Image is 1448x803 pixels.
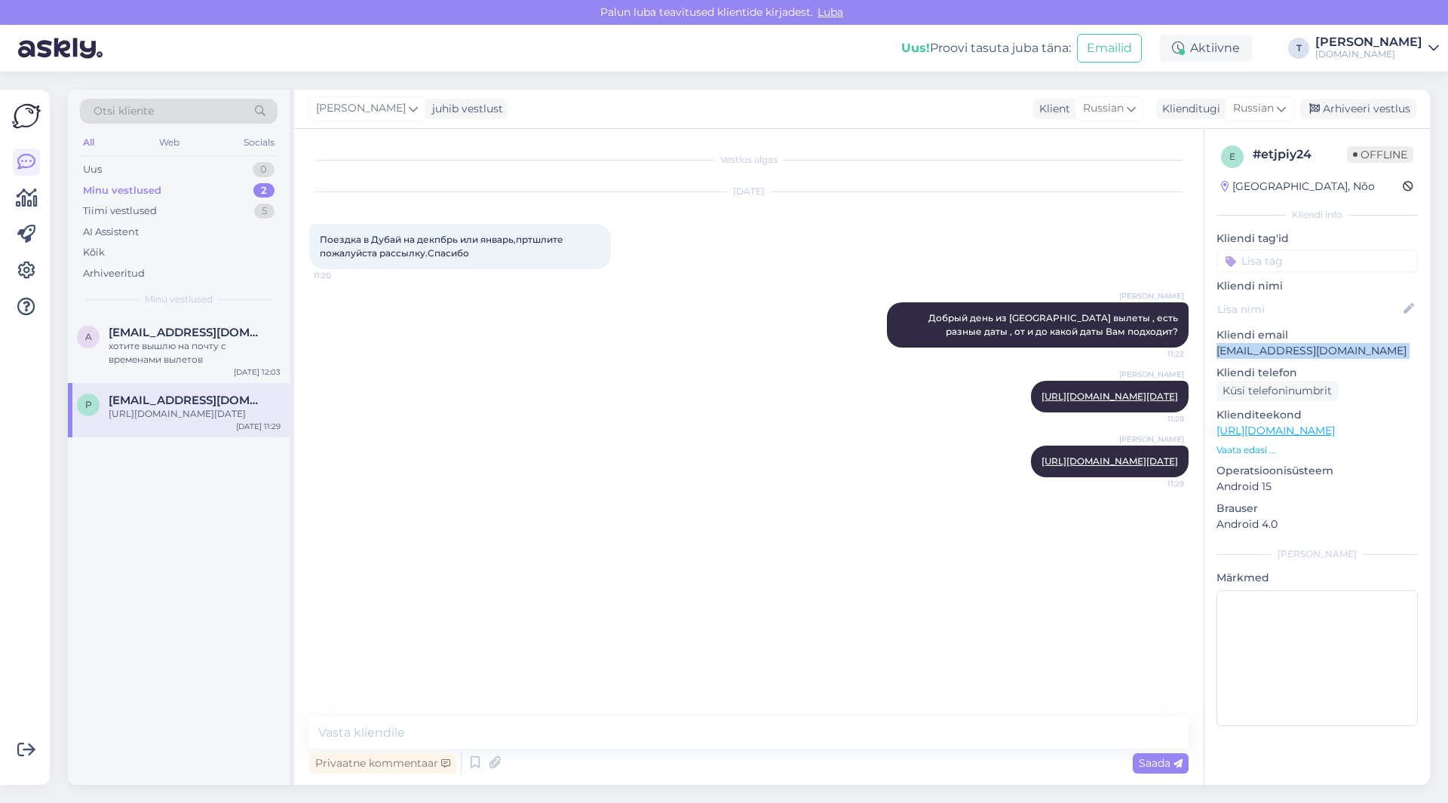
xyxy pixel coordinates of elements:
[1253,146,1347,164] div: # etjpiy24
[1033,101,1070,117] div: Klient
[1216,443,1418,457] p: Vaata edasi ...
[109,407,281,421] div: [URL][DOMAIN_NAME][DATE]
[1347,146,1413,163] span: Offline
[1216,570,1418,586] p: Märkmed
[83,162,102,177] div: Uus
[928,312,1180,337] span: Добрый день из [GEOGRAPHIC_DATA] вылеты , есть разные даты , от и до какой даты Вам подходит?
[1216,381,1338,401] div: Küsi telefoninumbrit
[1216,278,1418,294] p: Kliendi nimi
[83,225,139,240] div: AI Assistent
[83,266,145,281] div: Arhiveeritud
[1315,48,1422,60] div: [DOMAIN_NAME]
[309,185,1189,198] div: [DATE]
[314,270,370,281] span: 11:20
[1217,301,1400,317] input: Lisa nimi
[320,234,566,259] span: Поездка в Дубай на декпбрь или январь,пртшлите пожалуйста рассылку.Спасибо
[1216,208,1418,222] div: Kliendi info
[309,153,1189,167] div: Vestlus algas
[109,339,281,366] div: хотите вышлю на почту с временами вылетов
[1315,36,1439,60] a: [PERSON_NAME][DOMAIN_NAME]
[1300,99,1416,119] div: Arhiveeri vestlus
[1127,348,1184,360] span: 11:22
[1127,478,1184,489] span: 11:29
[254,204,275,219] div: 5
[241,133,278,152] div: Socials
[1042,391,1178,402] a: [URL][DOMAIN_NAME][DATE]
[1042,455,1178,467] a: [URL][DOMAIN_NAME][DATE]
[1139,756,1183,770] span: Saada
[253,183,275,198] div: 2
[1216,463,1418,479] p: Operatsioonisüsteem
[1077,34,1142,63] button: Emailid
[253,162,275,177] div: 0
[109,326,265,339] span: alekseimalinin74@gmail.com
[1119,434,1184,445] span: [PERSON_NAME]
[1233,100,1274,117] span: Russian
[94,103,154,119] span: Otsi kliente
[901,39,1071,57] div: Proovi tasuta juba täna:
[236,421,281,432] div: [DATE] 11:29
[1216,424,1335,437] a: [URL][DOMAIN_NAME]
[83,204,157,219] div: Tiimi vestlused
[234,366,281,378] div: [DATE] 12:03
[1216,516,1418,532] p: Android 4.0
[901,41,930,55] b: Uus!
[1216,547,1418,561] div: [PERSON_NAME]
[1216,365,1418,381] p: Kliendi telefon
[309,753,456,774] div: Privaatne kommentaar
[1221,179,1375,195] div: [GEOGRAPHIC_DATA], Nõo
[1216,327,1418,343] p: Kliendi email
[1216,479,1418,495] p: Android 15
[83,245,105,260] div: Kõik
[1315,36,1422,48] div: [PERSON_NAME]
[1229,151,1235,162] span: e
[1083,100,1124,117] span: Russian
[1216,407,1418,423] p: Klienditeekond
[813,5,848,19] span: Luba
[1160,35,1252,62] div: Aktiivne
[1216,231,1418,247] p: Kliendi tag'id
[1119,290,1184,302] span: [PERSON_NAME]
[1127,413,1184,424] span: 11:28
[109,394,265,407] span: paapiniidu52@gmail.com
[80,133,97,152] div: All
[426,101,503,117] div: juhib vestlust
[85,399,92,410] span: p
[1216,501,1418,516] p: Brauser
[1216,343,1418,359] p: [EMAIL_ADDRESS][DOMAIN_NAME]
[1288,38,1309,59] div: T
[1119,369,1184,380] span: [PERSON_NAME]
[12,102,41,130] img: Askly Logo
[145,293,213,306] span: Minu vestlused
[83,183,161,198] div: Minu vestlused
[1216,250,1418,272] input: Lisa tag
[156,133,183,152] div: Web
[85,331,92,342] span: a
[316,100,406,117] span: [PERSON_NAME]
[1156,101,1220,117] div: Klienditugi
